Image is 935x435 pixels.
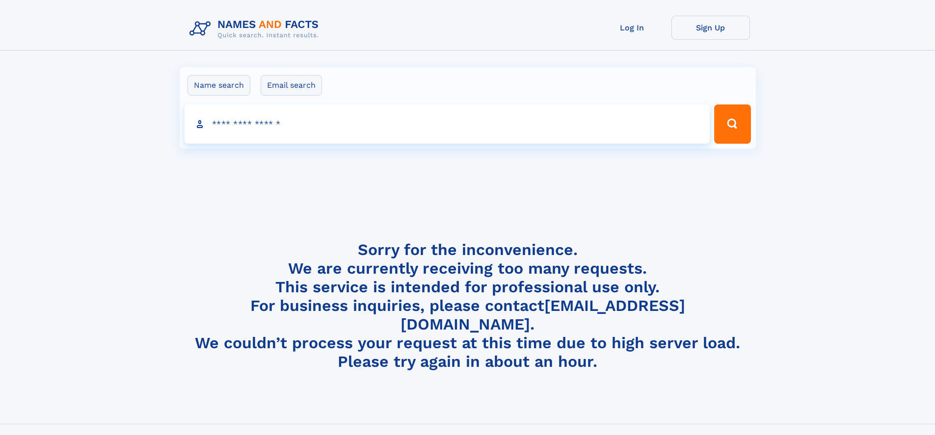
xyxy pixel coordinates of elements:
[186,240,750,371] h4: Sorry for the inconvenience. We are currently receiving too many requests. This service is intend...
[714,104,750,144] button: Search Button
[187,75,250,96] label: Name search
[186,16,327,42] img: Logo Names and Facts
[401,296,685,333] a: [EMAIL_ADDRESS][DOMAIN_NAME]
[593,16,671,40] a: Log In
[185,104,710,144] input: search input
[261,75,322,96] label: Email search
[671,16,750,40] a: Sign Up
